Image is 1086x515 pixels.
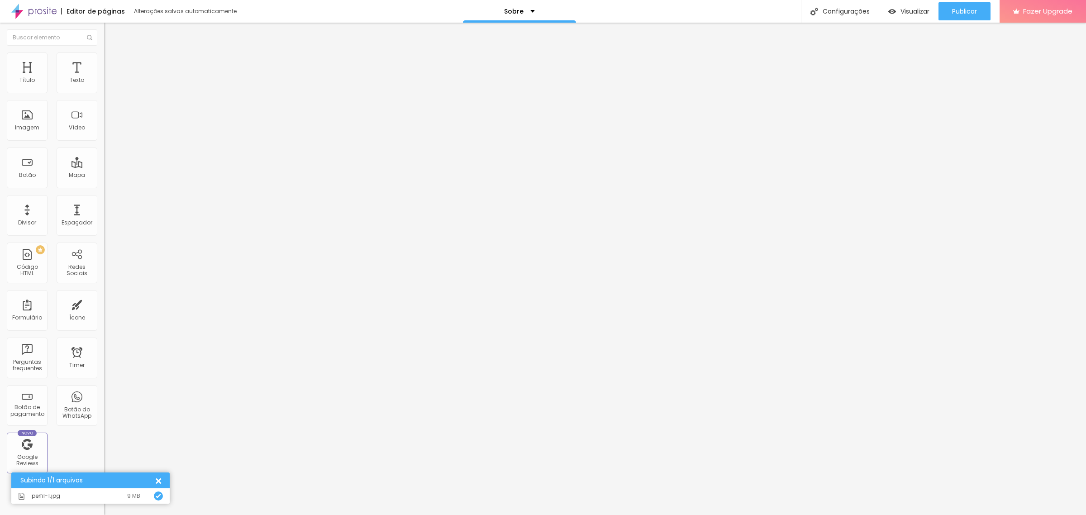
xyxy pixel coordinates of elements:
[62,219,92,226] div: Espaçador
[810,8,818,15] img: Icone
[1023,7,1072,15] span: Fazer Upgrade
[9,264,45,277] div: Código HTML
[59,264,95,277] div: Redes Sociais
[15,124,39,131] div: Imagem
[59,406,95,420] div: Botão do WhatsApp
[9,359,45,372] div: Perguntas frequentes
[69,315,85,321] div: Ícone
[19,172,36,178] div: Botão
[127,493,140,499] div: 9 MB
[32,493,60,499] span: perfil-1.jpg
[12,315,42,321] div: Formulário
[938,2,991,20] button: Publicar
[61,8,125,14] div: Editor de páginas
[18,219,36,226] div: Divisor
[69,362,85,368] div: Timer
[134,9,238,14] div: Alterações salvas automaticamente
[69,124,85,131] div: Vídeo
[18,430,37,436] div: Novo
[87,35,92,40] img: Icone
[504,8,524,14] p: Sobre
[879,2,938,20] button: Visualizar
[70,77,84,83] div: Texto
[900,8,929,15] span: Visualizar
[69,172,85,178] div: Mapa
[19,77,35,83] div: Título
[9,404,45,417] div: Botão de pagamento
[104,23,1086,515] iframe: Editor
[18,493,25,500] img: Icone
[9,454,45,467] div: Google Reviews
[156,493,161,499] img: Icone
[888,8,896,15] img: view-1.svg
[7,29,97,46] input: Buscar elemento
[952,8,977,15] span: Publicar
